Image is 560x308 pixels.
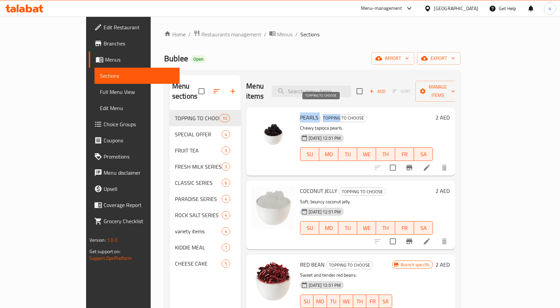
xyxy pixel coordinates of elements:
div: Menu-management [361,4,402,12]
span: 4 [222,212,230,218]
span: SA [417,149,430,159]
div: items [222,146,230,155]
h2: Menu sections [172,81,198,101]
button: delete [436,160,452,176]
span: import [377,54,409,63]
span: CLASSIC SERIES [175,179,222,187]
li: / [295,30,298,38]
span: 10 [220,115,230,122]
button: FR [366,295,379,308]
div: variety items [175,227,222,235]
button: WE [357,147,376,161]
div: KIDDIE MEAL1 [170,239,241,255]
span: 1.0.0 [107,236,117,244]
span: FRESH MILK SERIES [175,163,222,171]
span: Get support on: [89,247,120,256]
img: PEARLS [252,113,295,156]
div: SPECIAL OFFER [175,130,222,138]
span: Coupons [104,136,174,144]
div: [GEOGRAPHIC_DATA] [434,5,478,12]
span: TOPPING TO CHOOSE [320,114,367,122]
div: items [222,179,230,187]
span: WE [360,223,373,233]
button: delete [436,233,452,249]
a: Edit Restaurant [89,19,180,35]
h2: Menu items [246,81,264,101]
div: items [222,227,230,235]
span: TH [379,223,392,233]
div: items [222,260,230,268]
a: Restaurants management [193,30,261,39]
div: ROCK SALT SERIES [175,211,222,219]
div: TOPPING TO CHOOSE [175,114,219,122]
span: [DATE] 12:51 PM [306,209,343,215]
button: TU [338,221,357,235]
span: TOPPING TO CHOOSE [326,261,373,269]
p: Chewy tapioca pearls. [300,124,433,132]
span: Select to update [386,234,400,248]
span: Sort sections [209,83,225,99]
span: Add item [367,86,388,97]
button: SA [414,147,433,161]
a: Choice Groups [89,116,180,132]
div: SPECIAL OFFER4 [170,126,241,142]
span: TH [379,149,392,159]
button: TU [338,147,357,161]
a: Coupons [89,132,180,148]
img: RED BEAN [252,260,295,303]
button: Manage items [415,81,460,102]
div: FRUIT TEA3 [170,142,241,159]
span: WE [360,149,373,159]
button: TU [327,295,340,308]
button: MO [319,147,338,161]
span: TH [356,297,364,306]
span: COCONUT JELLY [300,186,337,196]
span: Grocery Checklist [104,217,174,225]
span: Menu disclaimer [104,169,174,177]
a: Full Menu View [95,84,180,100]
span: MO [316,297,324,306]
span: CHEESE CAKE [175,260,222,268]
div: CLASSIC SERIES6 [170,175,241,191]
span: SU [303,297,311,306]
a: Sections [95,68,180,84]
span: TU [341,149,354,159]
input: search [272,85,351,97]
h6: 2 AED [436,186,450,196]
a: Promotions [89,148,180,165]
div: items [219,114,230,122]
a: Edit Menu [95,100,180,116]
h6: 2 AED [436,113,450,122]
span: 1 [222,244,230,251]
button: Branch-specific-item [401,233,417,249]
span: 3 [222,164,230,170]
button: export [417,52,460,65]
span: Branches [104,39,174,47]
span: Edit Menu [100,104,174,112]
div: variety items4 [170,223,241,239]
span: RED BEAN [300,260,325,270]
span: MO [322,223,335,233]
span: PARADISE SERIES [175,195,222,203]
span: FR [369,297,377,306]
a: Menus [269,30,293,39]
span: Bublee [164,51,188,66]
span: Select section [352,84,367,98]
span: TOPPING TO CHOOSE [339,188,385,196]
span: Manage items [421,83,455,100]
span: 4 [222,131,230,138]
div: TOPPING TO CHOOSE10 [170,110,241,126]
span: PEARLS [300,112,319,123]
button: FR [395,221,414,235]
span: [DATE] 12:51 PM [306,282,343,288]
li: / [264,30,266,38]
span: Select to update [386,161,400,175]
span: TU [341,223,354,233]
a: Edit menu item [423,164,431,172]
button: SU [300,295,313,308]
div: FRESH MILK SERIES3 [170,159,241,175]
